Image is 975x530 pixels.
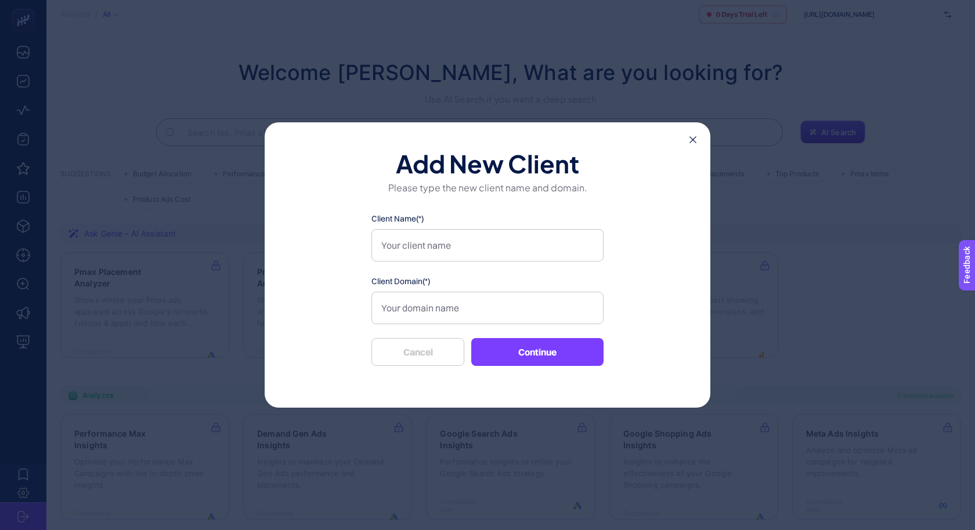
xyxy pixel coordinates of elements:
[371,275,604,287] label: Client Domain(*)
[302,150,673,173] h1: Add New Client
[371,229,604,262] input: Your client name
[371,292,604,324] input: Your domain name
[7,3,44,13] span: Feedback
[302,180,673,194] p: Please type the new client name and domain.
[371,213,604,224] label: Client Name(*)
[371,338,464,366] button: Cancel
[471,338,604,366] button: Continue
